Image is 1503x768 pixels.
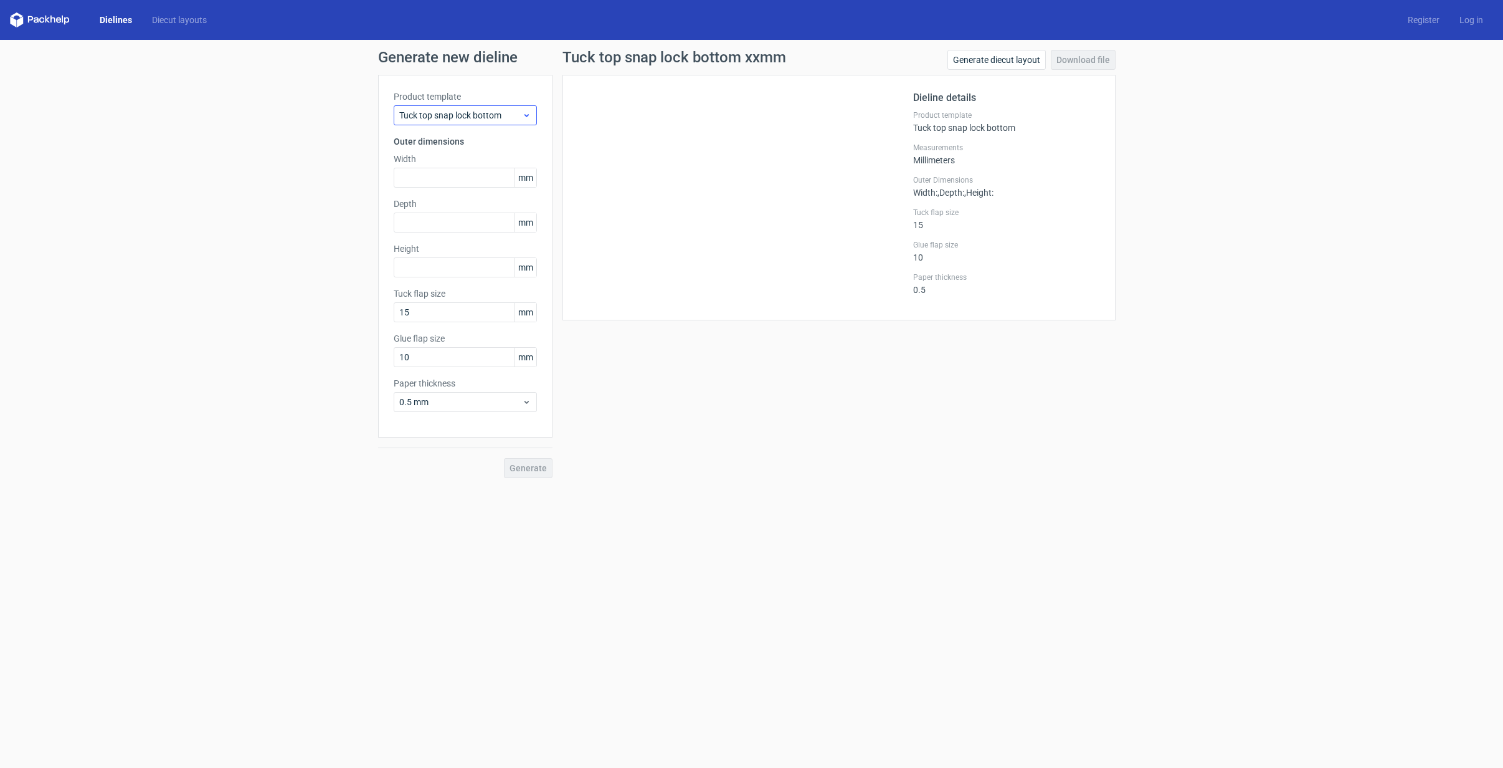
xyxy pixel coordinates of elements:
label: Product template [913,110,1100,120]
label: Width [394,153,537,165]
span: 0.5 mm [399,396,522,408]
span: mm [514,168,536,187]
label: Outer Dimensions [913,175,1100,185]
div: Tuck top snap lock bottom [913,110,1100,133]
label: Product template [394,90,537,103]
h3: Outer dimensions [394,135,537,148]
span: Width : [913,188,937,198]
span: , Height : [964,188,993,198]
span: mm [514,303,536,322]
h1: Generate new dieline [378,50,1126,65]
h2: Dieline details [913,90,1100,105]
label: Paper thickness [394,377,537,390]
h1: Tuck top snap lock bottom xxmm [562,50,786,65]
label: Height [394,242,537,255]
a: Dielines [90,14,142,26]
div: 10 [913,240,1100,262]
div: 0.5 [913,272,1100,295]
label: Glue flap size [913,240,1100,250]
div: 15 [913,208,1100,230]
span: Tuck top snap lock bottom [399,109,522,122]
a: Diecut layouts [142,14,217,26]
span: mm [514,213,536,232]
label: Measurements [913,143,1100,153]
span: mm [514,348,536,367]
label: Tuck flap size [913,208,1100,218]
label: Glue flap size [394,332,537,345]
label: Depth [394,198,537,210]
span: , Depth : [937,188,964,198]
div: Millimeters [913,143,1100,165]
a: Generate diecut layout [947,50,1046,70]
span: mm [514,258,536,277]
label: Paper thickness [913,272,1100,282]
a: Register [1398,14,1449,26]
a: Log in [1449,14,1493,26]
label: Tuck flap size [394,287,537,300]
